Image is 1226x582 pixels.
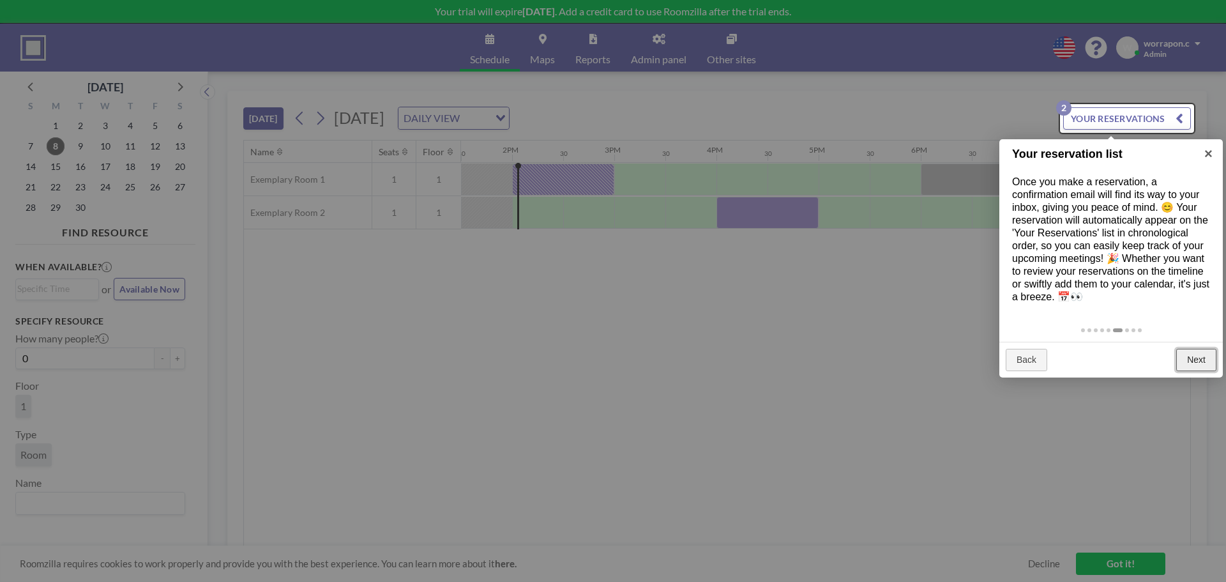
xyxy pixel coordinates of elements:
[1194,139,1223,168] a: ×
[999,163,1223,316] div: Once you make a reservation, a confirmation email will find its way to your inbox, giving you pea...
[1006,349,1047,372] a: Back
[1012,146,1190,163] h1: Your reservation list
[1176,349,1216,372] a: Next
[1056,100,1071,116] p: 2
